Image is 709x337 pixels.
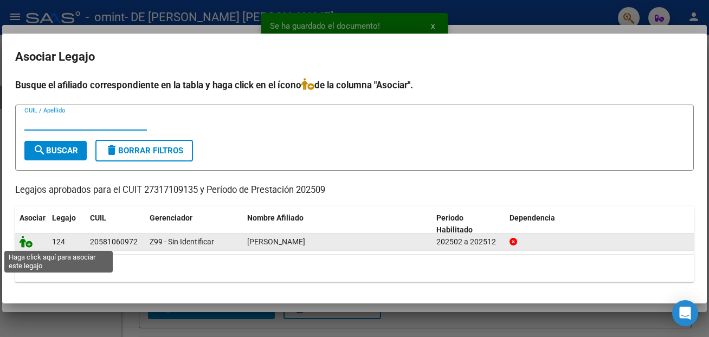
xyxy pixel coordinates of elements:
span: Dependencia [510,213,555,222]
datatable-header-cell: Nombre Afiliado [243,206,432,242]
span: 124 [52,237,65,246]
datatable-header-cell: Periodo Habilitado [432,206,505,242]
datatable-header-cell: CUIL [86,206,145,242]
button: Borrar Filtros [95,140,193,161]
span: Periodo Habilitado [436,213,473,235]
datatable-header-cell: Asociar [15,206,48,242]
span: OGONOWSKI LUCIANO [247,237,305,246]
datatable-header-cell: Legajo [48,206,86,242]
p: Legajos aprobados para el CUIT 27317109135 y Período de Prestación 202509 [15,184,694,197]
datatable-header-cell: Dependencia [505,206,694,242]
span: CUIL [90,213,106,222]
mat-icon: search [33,144,46,157]
mat-icon: delete [105,144,118,157]
span: Buscar [33,146,78,155]
div: 1 registros [15,255,694,282]
span: Borrar Filtros [105,146,183,155]
div: 202502 a 202512 [436,236,501,248]
div: 20581060972 [90,236,138,248]
span: Gerenciador [150,213,192,222]
span: Nombre Afiliado [247,213,304,222]
h4: Busque el afiliado correspondiente en la tabla y haga click en el ícono de la columna "Asociar". [15,78,694,92]
button: Buscar [24,141,87,160]
div: Open Intercom Messenger [672,300,698,326]
span: Legajo [52,213,76,222]
span: Asociar [20,213,46,222]
span: Z99 - Sin Identificar [150,237,214,246]
datatable-header-cell: Gerenciador [145,206,243,242]
h2: Asociar Legajo [15,47,694,67]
